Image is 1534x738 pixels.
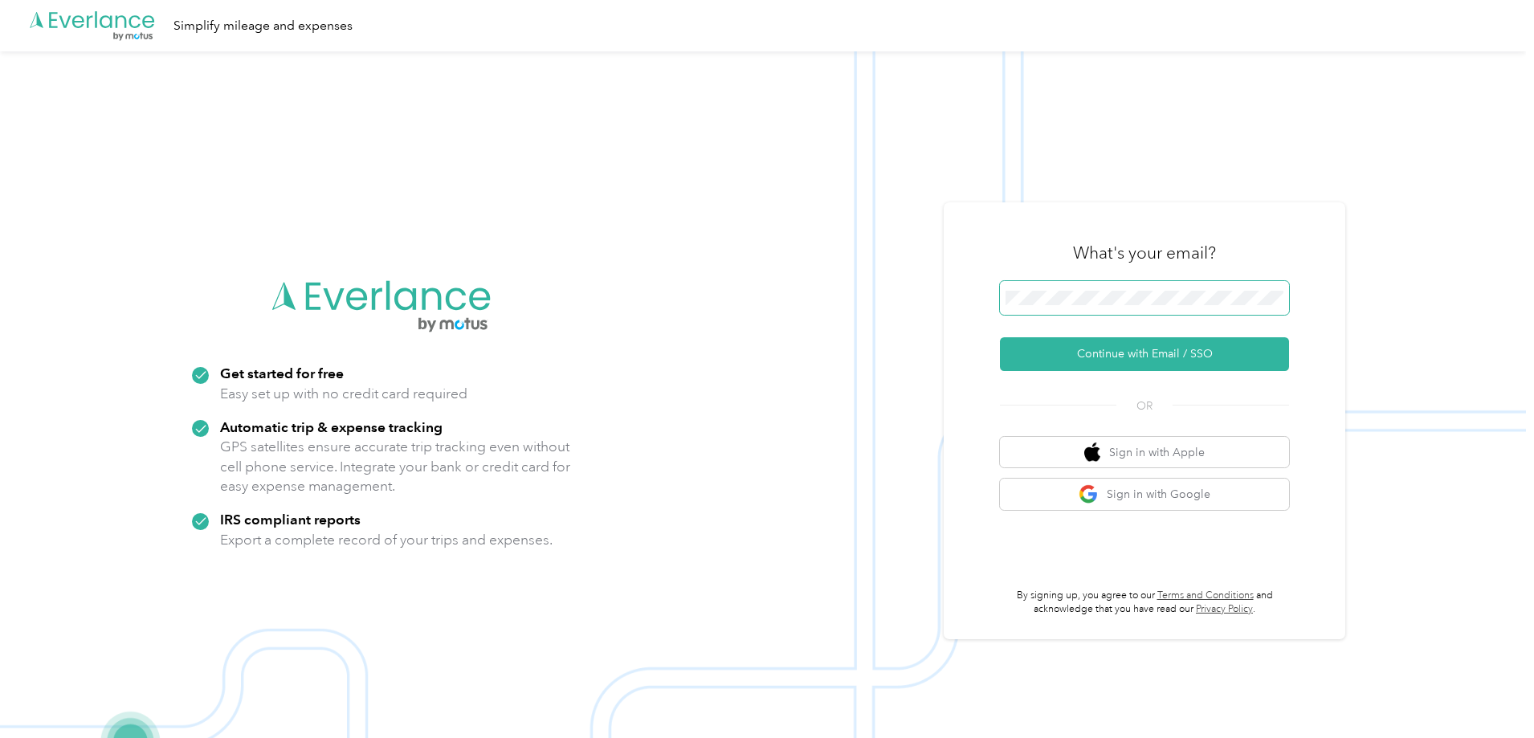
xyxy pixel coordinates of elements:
[1084,442,1100,463] img: apple logo
[1000,479,1289,510] button: google logoSign in with Google
[1196,603,1253,615] a: Privacy Policy
[1116,398,1173,414] span: OR
[1073,242,1216,264] h3: What's your email?
[220,511,361,528] strong: IRS compliant reports
[220,530,553,550] p: Export a complete record of your trips and expenses.
[220,437,571,496] p: GPS satellites ensure accurate trip tracking even without cell phone service. Integrate your bank...
[1000,589,1289,617] p: By signing up, you agree to our and acknowledge that you have read our .
[1157,589,1254,601] a: Terms and Conditions
[220,365,344,381] strong: Get started for free
[173,16,353,36] div: Simplify mileage and expenses
[1000,337,1289,371] button: Continue with Email / SSO
[220,384,467,404] p: Easy set up with no credit card required
[1000,437,1289,468] button: apple logoSign in with Apple
[1079,484,1099,504] img: google logo
[220,418,443,435] strong: Automatic trip & expense tracking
